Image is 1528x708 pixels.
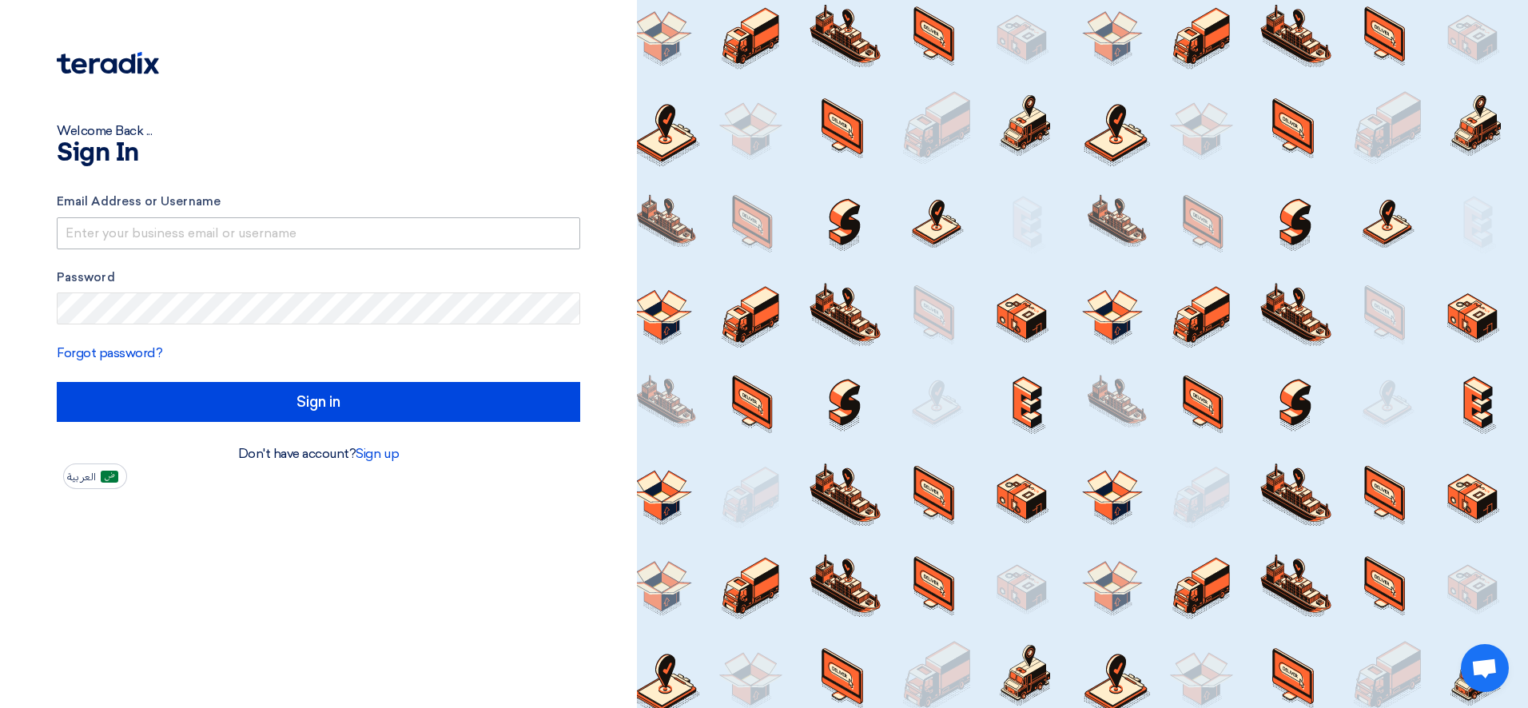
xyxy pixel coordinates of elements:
[57,121,580,141] div: Welcome Back ...
[101,471,118,483] img: ar-AR.png
[67,471,96,483] span: العربية
[63,463,127,489] button: العربية
[57,382,580,422] input: Sign in
[57,268,580,287] label: Password
[356,446,399,461] a: Sign up
[57,52,159,74] img: Teradix logo
[57,217,580,249] input: Enter your business email or username
[57,345,162,360] a: Forgot password?
[1461,644,1509,692] a: Open chat
[57,444,580,463] div: Don't have account?
[57,141,580,166] h1: Sign In
[57,193,580,211] label: Email Address or Username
